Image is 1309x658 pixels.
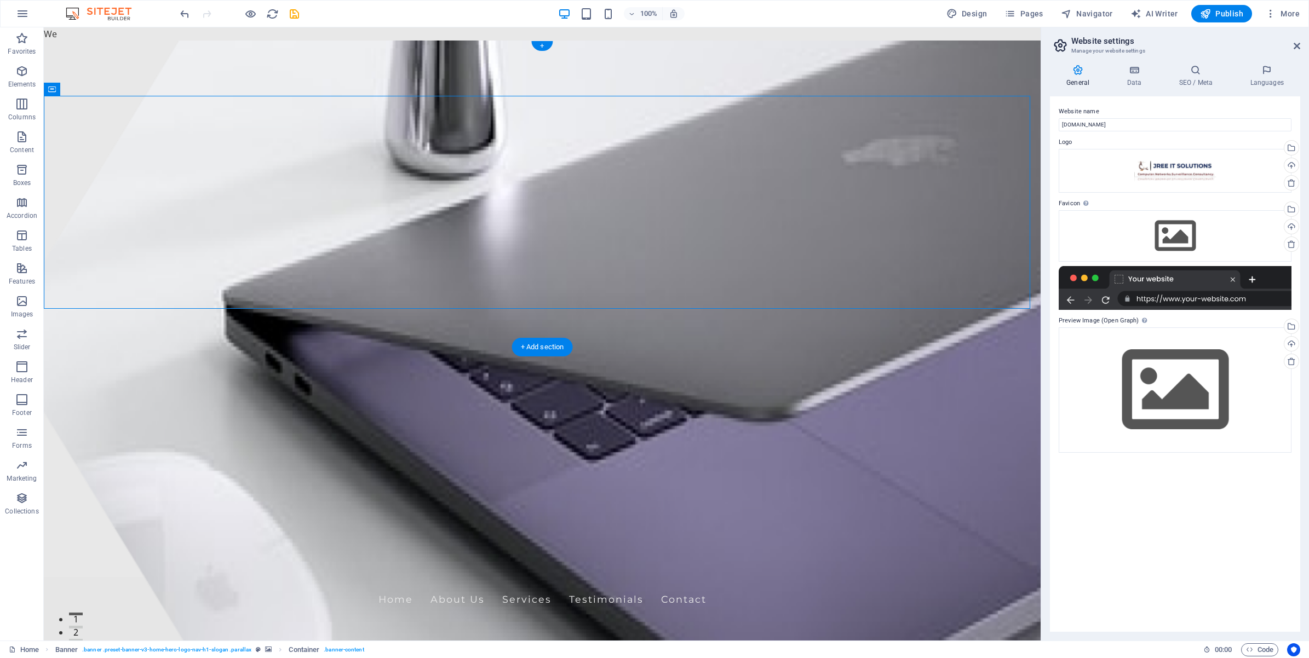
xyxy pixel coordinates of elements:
[5,507,38,516] p: Collections
[12,244,32,253] p: Tables
[1200,8,1243,19] span: Publish
[1000,5,1047,22] button: Pages
[8,113,36,122] p: Columns
[7,211,37,220] p: Accordion
[10,146,34,154] p: Content
[12,408,32,417] p: Footer
[1071,36,1300,46] h2: Website settings
[12,441,32,450] p: Forms
[1059,118,1291,131] input: Name...
[1071,46,1278,56] h3: Manage your website settings
[14,343,31,351] p: Slider
[942,5,992,22] div: Design (Ctrl+Alt+Y)
[178,7,191,20] button: undo
[1241,643,1278,656] button: Code
[1203,643,1232,656] h6: Session time
[25,585,39,588] button: 1
[1215,643,1232,656] span: 00 00
[1059,314,1291,327] label: Preview Image (Open Graph)
[8,47,36,56] p: Favorites
[624,7,663,20] button: 100%
[1110,65,1162,88] h4: Data
[63,7,145,20] img: Editor Logo
[256,647,261,653] i: This element is a customizable preset
[1059,210,1291,262] div: Select files from the file manager, stock photos, or upload file(s)
[1265,8,1300,19] span: More
[531,41,553,51] div: +
[1059,327,1291,453] div: Select files from the file manager, stock photos, or upload file(s)
[11,310,33,319] p: Images
[25,598,39,601] button: 2
[1222,645,1224,654] span: :
[1191,5,1252,22] button: Publish
[265,647,272,653] i: This element contains a background
[9,643,39,656] a: Click to cancel selection. Double-click to open Pages
[1059,149,1291,193] div: logo-tPVf8ltJRupXk8lLwJKWBg.png
[55,643,364,656] nav: breadcrumb
[669,9,679,19] i: On resize automatically adjust zoom level to fit chosen device.
[8,80,36,89] p: Elements
[82,643,251,656] span: . banner .preset-banner-v3-home-hero-logo-nav-h1-slogan .parallax
[1246,643,1273,656] span: Code
[9,277,35,286] p: Features
[1130,8,1178,19] span: AI Writer
[1059,197,1291,210] label: Favicon
[7,474,37,483] p: Marketing
[1059,136,1291,149] label: Logo
[640,7,658,20] h6: 100%
[942,5,992,22] button: Design
[324,643,364,656] span: . banner-content
[1059,105,1291,118] label: Website name
[1050,65,1110,88] h4: General
[179,8,191,20] i: Undo: Primary color (#5C5C5C -> #5c5c5c) (Ctrl+Z)
[1057,5,1117,22] button: Navigator
[1162,65,1233,88] h4: SEO / Meta
[289,643,319,656] span: Click to select. Double-click to edit
[55,643,78,656] span: Click to select. Double-click to edit
[288,7,301,20] button: save
[1004,8,1043,19] span: Pages
[288,8,301,20] i: Save (Ctrl+S)
[1233,65,1300,88] h4: Languages
[1126,5,1182,22] button: AI Writer
[1061,8,1113,19] span: Navigator
[266,7,279,20] button: reload
[13,178,31,187] p: Boxes
[11,376,33,384] p: Header
[512,338,573,356] div: + Add section
[25,611,39,614] button: 3
[1287,643,1300,656] button: Usercentrics
[1261,5,1304,22] button: More
[946,8,988,19] span: Design
[266,8,279,20] i: Reload page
